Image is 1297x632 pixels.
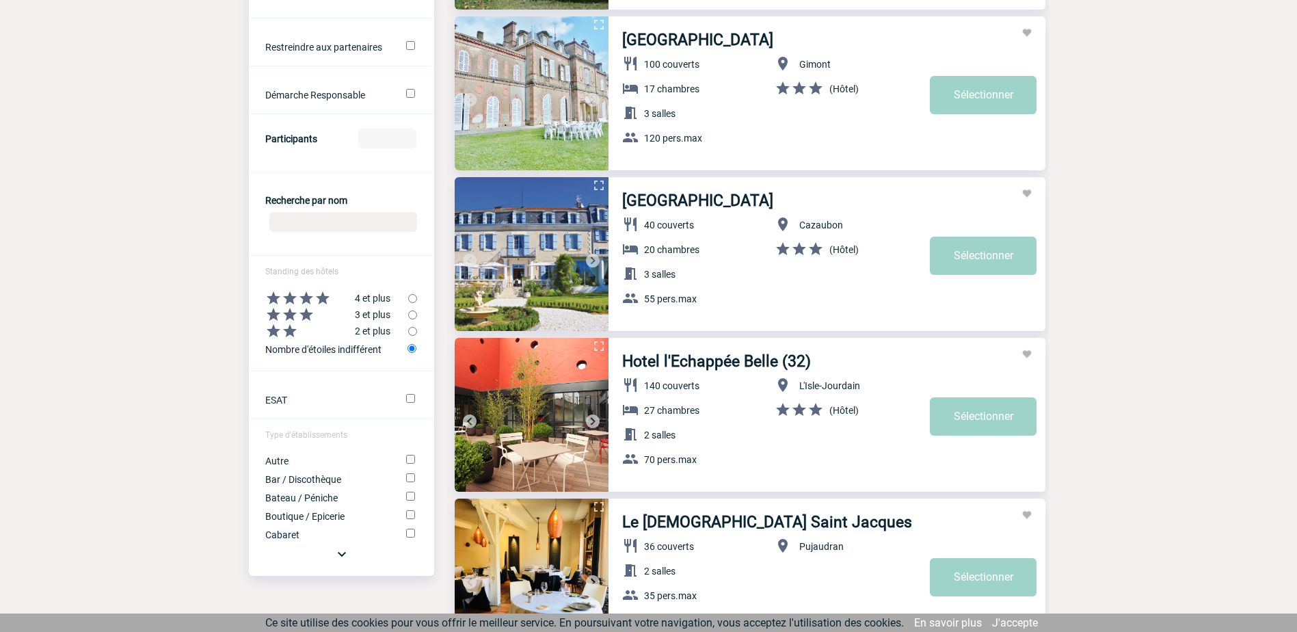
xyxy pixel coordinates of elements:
span: 100 couverts [644,59,699,70]
label: Autre [265,456,388,466]
span: 27 chambres [644,405,699,416]
img: baseline_meeting_room_white_24dp-b.png [622,105,639,121]
img: baseline_location_on_white_24dp-b.png [775,377,791,393]
img: Ajouter aux favoris [1021,349,1032,360]
span: (Hôtel) [829,405,859,416]
a: [GEOGRAPHIC_DATA] [622,31,773,49]
img: 1.jpg [455,16,609,170]
img: baseline_hotel_white_24dp-b.png [622,401,639,418]
img: baseline_restaurant_white_24dp-b.png [622,538,639,554]
span: Standing des hôtels [265,267,338,276]
span: Pujaudran [799,541,844,552]
img: baseline_group_white_24dp-b.png [622,451,639,467]
label: Cabaret [265,529,388,540]
label: 2 et plus [249,323,408,339]
a: Le [DEMOGRAPHIC_DATA] Saint Jacques [622,513,912,531]
img: Ajouter aux favoris [1021,188,1032,199]
span: 120 pers.max [644,133,702,144]
span: 17 chambres [644,83,699,94]
a: Sélectionner [930,397,1037,436]
img: baseline_location_on_white_24dp-b.png [775,55,791,72]
label: Bateau / Péniche [265,492,388,503]
img: baseline_location_on_white_24dp-b.png [775,216,791,233]
span: 70 pers.max [644,454,697,465]
span: Cazaubon [799,220,843,231]
span: 3 salles [644,108,676,119]
span: 3 salles [644,269,676,280]
img: baseline_group_white_24dp-b.png [622,290,639,306]
a: J'accepte [992,616,1038,629]
img: Ajouter aux favoris [1021,27,1032,38]
span: 140 couverts [644,380,699,391]
span: Type d'établissements [265,430,347,440]
img: baseline_restaurant_white_24dp-b.png [622,377,639,393]
a: En savoir plus [914,616,982,629]
a: Hotel l'Echappée Belle (32) [622,352,811,371]
span: 40 couverts [644,220,694,231]
span: 36 couverts [644,541,694,552]
span: 2 salles [644,566,676,577]
label: Bar / Discothèque [265,474,388,485]
label: 3 et plus [249,306,408,323]
img: baseline_meeting_room_white_24dp-b.png [622,265,639,282]
img: baseline_group_white_24dp-b.png [622,129,639,146]
span: L'Isle-Jourdain [799,380,860,391]
a: Sélectionner [930,558,1037,596]
label: Nombre d'étoiles indifférent [265,339,408,358]
img: baseline_restaurant_white_24dp-b.png [622,55,639,72]
img: baseline_hotel_white_24dp-b.png [622,80,639,96]
label: Boutique / Epicerie [265,511,388,522]
img: 1.jpg [455,177,609,331]
a: Sélectionner [930,76,1037,114]
span: 35 pers.max [644,590,697,601]
span: Gimont [799,59,831,70]
img: baseline_meeting_room_white_24dp-b.png [622,562,639,579]
span: (Hôtel) [829,83,859,94]
a: [GEOGRAPHIC_DATA] [622,192,773,210]
img: baseline_group_white_24dp-b.png [622,587,639,603]
img: Ajouter aux favoris [1021,510,1032,521]
span: 55 pers.max [644,293,697,304]
input: Démarche Responsable [406,89,415,98]
img: baseline_meeting_room_white_24dp-b.png [622,426,639,443]
img: baseline_location_on_white_24dp-b.png [775,538,791,554]
span: Ce site utilise des cookies pour vous offrir le meilleur service. En poursuivant votre navigation... [265,616,904,629]
label: ESAT [265,395,388,406]
label: Recherche par nom [265,195,347,206]
span: 2 salles [644,430,676,440]
input: Ne filtrer que sur les établissements ayant un partenariat avec IME [406,41,415,50]
label: Démarche Responsable [265,90,388,101]
label: Ne filtrer que sur les établissements ayant un partenariat avec IME [265,42,388,53]
span: (Hôtel) [829,244,859,255]
span: 20 chambres [644,244,699,255]
a: Sélectionner [930,237,1037,275]
label: Participants [265,133,317,144]
label: 4 et plus [249,290,408,306]
img: baseline_restaurant_white_24dp-b.png [622,216,639,233]
img: baseline_hotel_white_24dp-b.png [622,241,639,257]
img: 1.jpg [455,338,609,492]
